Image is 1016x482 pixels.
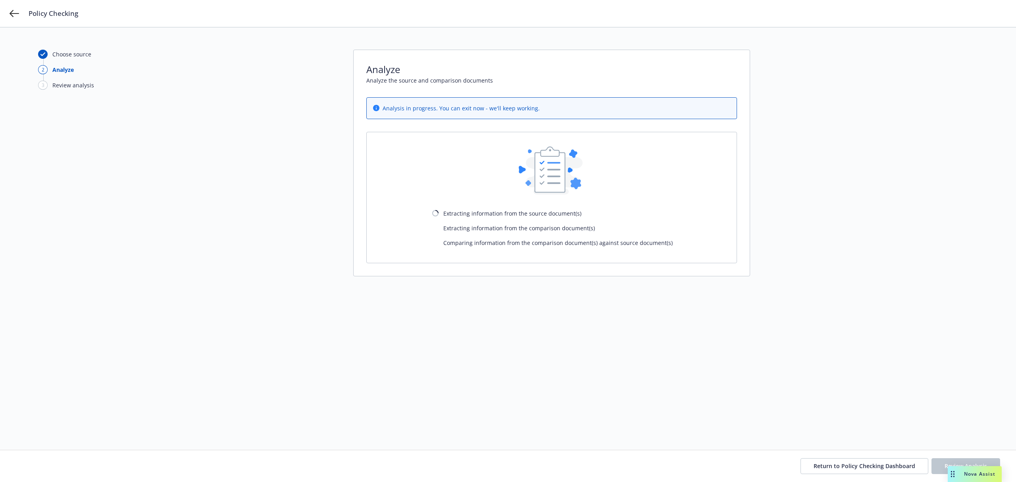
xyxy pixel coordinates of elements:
span: Extracting information from the comparison document(s) [443,224,595,232]
span: Policy Checking [29,9,78,18]
div: Review analysis [52,81,94,89]
div: 3 [38,81,48,90]
button: Nova Assist [948,466,1002,482]
div: Choose source [52,50,91,58]
span: Nova Assist [964,470,995,477]
button: Return to Policy Checking Dashboard [800,458,928,474]
div: Drag to move [948,466,958,482]
span: Comparing information from the comparison document(s) against source document(s) [443,239,673,247]
span: Analysis in progress. You can exit now - we'll keep working. [383,104,540,112]
span: Analyze [366,63,737,76]
span: Return to Policy Checking Dashboard [814,462,915,470]
span: Review Analysis [945,462,987,470]
button: Review Analysis [931,458,1000,474]
span: Extracting information from the source document(s) [443,209,581,218]
span: Analyze the source and comparison documents [366,76,737,85]
div: Analyze [52,66,74,74]
div: 2 [38,65,48,74]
